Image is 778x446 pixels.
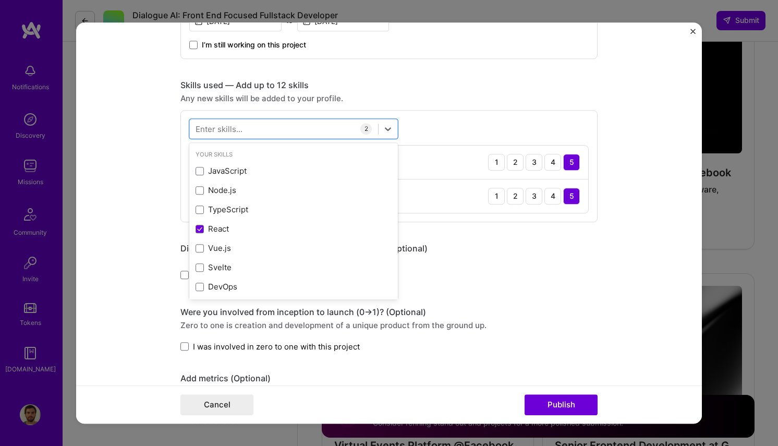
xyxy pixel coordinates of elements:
[196,243,392,254] div: Vue.js
[196,262,392,273] div: Svelte
[196,204,392,215] div: TypeScript
[488,154,505,171] div: 1
[180,243,598,254] div: Did this role require you to manage team members? (Optional)
[180,394,253,415] button: Cancel
[180,93,598,104] div: Any new skills will be added to your profile.
[526,154,542,171] div: 3
[507,154,524,171] div: 2
[180,307,598,318] div: Were you involved from inception to launch (0 -> 1)? (Optional)
[690,29,696,40] button: Close
[196,224,392,235] div: React
[507,188,524,204] div: 2
[544,154,561,171] div: 4
[360,123,372,135] div: 2
[196,185,392,196] div: Node.js
[180,80,598,91] div: Skills used — Add up to 12 skills
[488,188,505,204] div: 1
[196,282,392,293] div: DevOps
[526,188,542,204] div: 3
[180,320,598,331] div: Zero to one is creation and development of a unique product from the ground up.
[544,188,561,204] div: 4
[563,154,580,171] div: 5
[196,123,242,134] div: Enter skills...
[189,149,398,160] div: Your Skills
[180,264,598,286] div: team members.
[563,188,580,204] div: 5
[180,373,598,384] div: Add metrics (Optional)
[525,394,598,415] button: Publish
[193,341,360,352] span: I was involved in zero to one with this project
[202,40,306,50] span: I’m still working on this project
[196,166,392,177] div: JavaScript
